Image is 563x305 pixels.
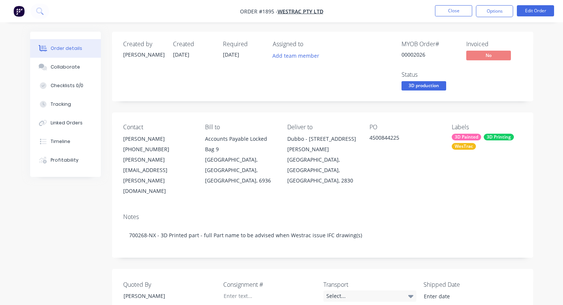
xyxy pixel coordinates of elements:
[223,280,316,289] label: Consignment #
[30,132,101,151] button: Timeline
[123,144,193,155] div: [PHONE_NUMBER]
[402,81,446,90] span: 3D production
[123,134,193,144] div: [PERSON_NAME]
[123,280,216,289] label: Quoted By
[278,8,323,15] a: WesTrac Pty Ltd
[268,51,323,61] button: Add team member
[223,41,264,48] div: Required
[452,124,522,131] div: Labels
[323,290,416,302] div: Select...
[30,39,101,58] button: Order details
[435,5,472,16] button: Close
[423,280,516,289] label: Shipped Date
[173,41,214,48] div: Created
[287,124,358,131] div: Deliver to
[205,124,275,131] div: Bill to
[123,213,522,220] div: Notes
[466,51,511,60] span: No
[173,51,189,58] span: [DATE]
[51,157,79,163] div: Profitability
[476,5,513,17] button: Options
[123,155,193,196] div: [PERSON_NAME][EMAIL_ADDRESS][PERSON_NAME][DOMAIN_NAME]
[323,280,416,289] label: Transport
[517,5,554,16] button: Edit Order
[205,155,275,186] div: [GEOGRAPHIC_DATA], [GEOGRAPHIC_DATA], [GEOGRAPHIC_DATA], 6936
[51,120,83,126] div: Linked Orders
[370,124,440,131] div: PO
[419,291,511,302] input: Enter date
[123,124,193,131] div: Contact
[273,51,323,61] button: Add team member
[51,64,80,70] div: Collaborate
[205,134,275,186] div: Accounts Payable Locked Bag 9[GEOGRAPHIC_DATA], [GEOGRAPHIC_DATA], [GEOGRAPHIC_DATA], 6936
[240,8,278,15] span: Order #1895 -
[30,95,101,114] button: Tracking
[466,41,522,48] div: Invoiced
[30,151,101,169] button: Profitability
[51,101,71,108] div: Tracking
[402,51,457,58] div: 00002026
[205,134,275,155] div: Accounts Payable Locked Bag 9
[51,45,82,52] div: Order details
[484,134,514,140] div: 3D Printing
[273,41,347,48] div: Assigned to
[13,6,25,17] img: Factory
[123,134,193,196] div: [PERSON_NAME][PHONE_NUMBER][PERSON_NAME][EMAIL_ADDRESS][PERSON_NAME][DOMAIN_NAME]
[51,138,70,145] div: Timeline
[402,41,457,48] div: MYOB Order #
[287,134,358,155] div: Dubbo - [STREET_ADDRESS][PERSON_NAME]
[402,71,457,78] div: Status
[452,143,476,150] div: WesTrac
[370,134,440,144] div: 4500844225
[402,81,446,92] button: 3D production
[30,76,101,95] button: Checklists 0/0
[123,51,164,58] div: [PERSON_NAME]
[287,134,358,186] div: Dubbo - [STREET_ADDRESS][PERSON_NAME][GEOGRAPHIC_DATA], [GEOGRAPHIC_DATA], [GEOGRAPHIC_DATA], 2830
[118,290,211,301] div: [PERSON_NAME]
[123,41,164,48] div: Created by
[30,114,101,132] button: Linked Orders
[51,82,83,89] div: Checklists 0/0
[223,51,239,58] span: [DATE]
[452,134,481,140] div: 3D Painted
[123,224,522,247] div: 700268-NX - 3D Printed part - full Part name to be advised when Westrac issue IFC drawing(s)
[287,155,358,186] div: [GEOGRAPHIC_DATA], [GEOGRAPHIC_DATA], [GEOGRAPHIC_DATA], 2830
[30,58,101,76] button: Collaborate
